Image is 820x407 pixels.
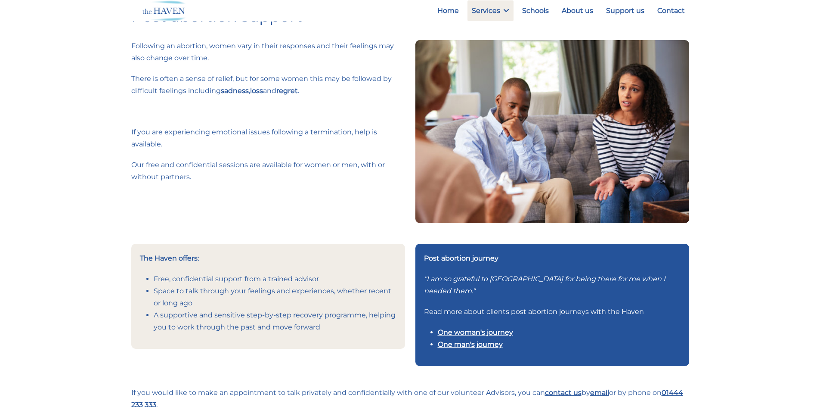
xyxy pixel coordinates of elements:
p: Following an abortion, women vary in their responses and their feelings may also change over time. [131,40,405,64]
a: About us [557,0,597,21]
strong: Post abortion journey [424,254,498,262]
p: Our free and confidential sessions are available for women or men, with or without partners. [131,159,405,183]
p: Read more about clients post abortion journeys with the Haven [424,306,681,318]
strong: regret [276,87,298,95]
a: Contact [653,0,689,21]
a: email [590,388,609,397]
strong: loss [250,87,263,95]
li: Space to talk through your feelings and experiences, whether recent or long ago [154,285,396,309]
a: contact us [545,388,582,397]
a: Home [433,0,463,21]
p: There is often a sense of relief, but for some women this may be followed by difficult feelings i... [131,73,405,97]
img: Young couple in crisis trying solve problem during counselling [415,40,689,223]
a: Schools [518,0,553,21]
strong: The Haven offers: [140,254,199,262]
a: One man's journey [438,340,503,348]
strong: sadness [221,87,249,95]
p: If you are experiencing emotional issues following a termination, help is available. [131,126,405,150]
a: Services [467,0,514,21]
li: Free, confidential support from a trained advisor [154,273,396,285]
a: Support us [602,0,649,21]
li: A supportive and sensitive step-by-step recovery programme, helping you to work through the past ... [154,309,396,333]
a: One woman's journey [438,328,513,336]
p: "I am so grateful to [GEOGRAPHIC_DATA] for being there for me when I needed them." [424,273,681,297]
